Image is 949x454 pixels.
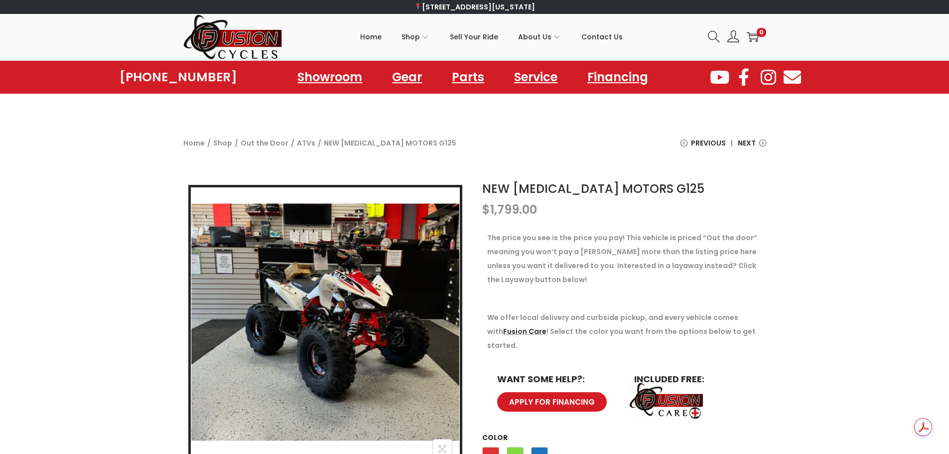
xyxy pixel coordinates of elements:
[581,24,623,49] span: Contact Us
[691,136,726,150] span: Previous
[518,24,551,49] span: About Us
[497,375,614,384] h6: WANT SOME HELP?:
[450,24,498,49] span: Sell Your Ride
[402,24,420,49] span: Shop
[442,66,494,89] a: Parts
[382,66,432,89] a: Gear
[235,136,238,150] span: /
[183,138,205,148] a: Home
[360,14,382,59] a: Home
[324,136,456,150] span: NEW [MEDICAL_DATA] MOTORS G125
[414,2,535,12] a: [STREET_ADDRESS][US_STATE]
[747,31,759,43] a: 0
[297,138,315,148] a: ATVs
[414,3,421,10] img: 📍
[402,14,430,59] a: Shop
[738,136,756,150] span: Next
[504,66,567,89] a: Service
[287,66,658,89] nav: Menu
[487,231,761,287] p: The price you see is the price you pay! This vehicle is priced “Out the door” meaning you won’t p...
[518,14,561,59] a: About Us
[241,138,288,148] a: Out the Door
[183,14,283,60] img: Woostify retina logo
[503,326,546,336] a: Fusion Care
[634,375,751,384] h6: INCLUDED FREE:
[360,24,382,49] span: Home
[120,70,237,84] a: [PHONE_NUMBER]
[680,136,726,157] a: Previous
[482,201,490,218] span: $
[207,136,211,150] span: /
[213,138,232,148] a: Shop
[291,136,294,150] span: /
[482,201,537,218] bdi: 1,799.00
[497,392,607,412] a: APPLY FOR FINANCING
[487,310,761,352] p: We offer local delivery and curbside pickup, and every vehicle comes with ! Select the color you ...
[581,14,623,59] a: Contact Us
[287,66,372,89] a: Showroom
[283,14,700,59] nav: Primary navigation
[318,136,321,150] span: /
[482,433,508,443] label: Color
[509,398,595,406] span: APPLY FOR FINANCING
[450,14,498,59] a: Sell Your Ride
[577,66,658,89] a: Financing
[738,136,766,157] a: Next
